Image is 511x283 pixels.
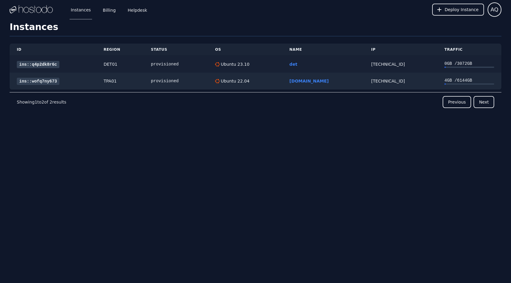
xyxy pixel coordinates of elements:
span: 2 [41,100,44,104]
span: 1 [34,100,37,104]
a: [DOMAIN_NAME] [289,79,329,83]
div: provisioned [151,61,201,67]
button: Next [474,96,494,108]
a: det [289,62,297,67]
th: Name [282,44,364,56]
th: ID [10,44,96,56]
span: 2 [49,100,52,104]
a: ins::q4p2dk8r6c [17,61,59,68]
th: IP [364,44,437,56]
div: provisioned [151,78,201,84]
nav: Pagination [10,92,501,112]
span: Deploy Instance [445,7,479,13]
div: Ubuntu 23.10 [220,61,250,67]
div: DET01 [103,61,136,67]
th: Traffic [437,44,501,56]
span: AQ [491,5,498,14]
div: 4 GB / 6144 GB [444,77,494,83]
p: Showing to of results [17,99,66,105]
a: ins::wofq7ny673 [17,78,59,85]
div: [TECHNICAL_ID] [371,61,430,67]
th: Status [144,44,208,56]
h1: Instances [10,22,501,36]
div: Ubuntu 22.04 [220,78,250,84]
button: Previous [443,96,471,108]
img: Ubuntu 23.10 [215,62,220,67]
button: Deploy Instance [432,4,484,16]
th: Region [96,44,144,56]
button: User menu [488,2,501,17]
div: 0 GB / 3072 GB [444,61,494,67]
img: Logo [10,5,53,14]
div: TPA01 [103,78,136,84]
div: [TECHNICAL_ID] [371,78,430,84]
img: Ubuntu 22.04 [215,79,220,83]
th: OS [208,44,282,56]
